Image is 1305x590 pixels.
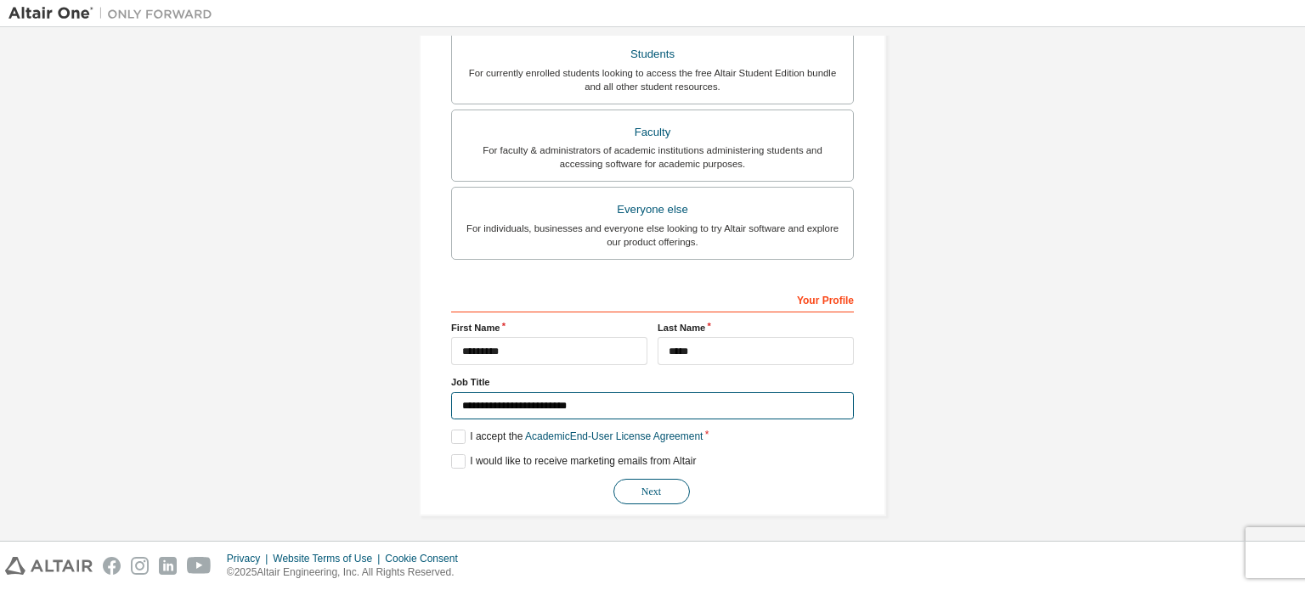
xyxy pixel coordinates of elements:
[462,42,843,66] div: Students
[131,557,149,575] img: instagram.svg
[273,552,385,565] div: Website Terms of Use
[451,454,696,469] label: I would like to receive marketing emails from Altair
[451,321,647,334] label: First Name
[187,557,212,575] img: youtube.svg
[462,121,843,144] div: Faculty
[451,285,854,312] div: Your Profile
[613,479,690,504] button: Next
[5,557,93,575] img: altair_logo.svg
[462,222,843,249] div: For individuals, businesses and everyone else looking to try Altair software and explore our prod...
[462,198,843,222] div: Everyone else
[462,143,843,171] div: For faculty & administrators of academic institutions administering students and accessing softwa...
[451,375,854,389] label: Job Title
[451,430,703,444] label: I accept the
[227,565,468,580] p: © 2025 Altair Engineering, Inc. All Rights Reserved.
[159,557,177,575] img: linkedin.svg
[385,552,467,565] div: Cookie Consent
[8,5,221,22] img: Altair One
[658,321,854,334] label: Last Name
[103,557,121,575] img: facebook.svg
[462,66,843,93] div: For currently enrolled students looking to access the free Altair Student Edition bundle and all ...
[525,430,703,442] a: Academic End-User License Agreement
[227,552,273,565] div: Privacy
